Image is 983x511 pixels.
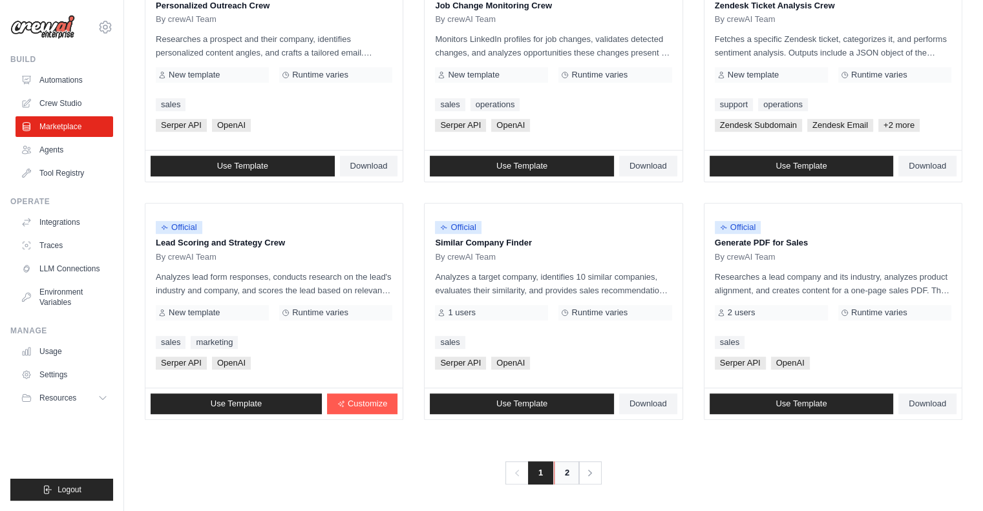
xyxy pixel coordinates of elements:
[435,221,481,234] span: Official
[350,161,388,171] span: Download
[16,235,113,256] a: Traces
[496,399,547,409] span: Use Template
[16,364,113,385] a: Settings
[16,341,113,362] a: Usage
[909,161,946,171] span: Download
[156,357,207,370] span: Serper API
[435,32,671,59] p: Monitors LinkedIn profiles for job changes, validates detected changes, and analyzes opportunitie...
[715,14,776,25] span: By crewAI Team
[728,308,756,318] span: 2 users
[156,119,207,132] span: Serper API
[715,252,776,262] span: By crewAI Team
[10,196,113,207] div: Operate
[58,485,81,495] span: Logout
[217,161,268,171] span: Use Template
[629,399,667,409] span: Download
[10,54,113,65] div: Build
[435,270,671,297] p: Analyzes a target company, identifies 10 similar companies, evaluates their similarity, and provi...
[292,308,348,318] span: Runtime varies
[292,70,348,80] span: Runtime varies
[16,116,113,137] a: Marketplace
[878,119,920,132] span: +2 more
[156,32,392,59] p: Researches a prospect and their company, identifies personalized content angles, and crafts a tai...
[715,221,761,234] span: Official
[715,236,951,249] p: Generate PDF for Sales
[327,393,397,414] a: Customize
[776,399,827,409] span: Use Template
[715,32,951,59] p: Fetches a specific Zendesk ticket, categorizes it, and performs sentiment analysis. Outputs inclu...
[430,156,614,176] a: Use Template
[16,140,113,160] a: Agents
[776,161,827,171] span: Use Template
[156,252,217,262] span: By crewAI Team
[851,308,907,318] span: Runtime varies
[435,252,496,262] span: By crewAI Team
[619,393,677,414] a: Download
[156,98,185,111] a: sales
[571,70,628,80] span: Runtime varies
[710,393,894,414] a: Use Template
[151,156,335,176] a: Use Template
[211,399,262,409] span: Use Template
[715,270,951,297] p: Researches a lead company and its industry, analyzes product alignment, and creates content for a...
[619,156,677,176] a: Download
[715,98,753,111] a: support
[16,93,113,114] a: Crew Studio
[807,119,873,132] span: Zendesk Email
[715,357,766,370] span: Serper API
[728,70,779,80] span: New template
[156,270,392,297] p: Analyzes lead form responses, conducts research on the lead's industry and company, and scores th...
[435,236,671,249] p: Similar Company Finder
[16,163,113,183] a: Tool Registry
[435,357,486,370] span: Serper API
[39,393,76,403] span: Resources
[10,479,113,501] button: Logout
[715,119,802,132] span: Zendesk Subdomain
[10,15,75,39] img: Logo
[435,119,486,132] span: Serper API
[505,461,602,485] nav: Pagination
[10,326,113,336] div: Manage
[212,357,251,370] span: OpenAI
[528,461,553,485] span: 1
[715,336,745,349] a: sales
[448,308,476,318] span: 1 users
[435,98,465,111] a: sales
[348,399,387,409] span: Customize
[16,258,113,279] a: LLM Connections
[16,388,113,408] button: Resources
[169,308,220,318] span: New template
[212,119,251,132] span: OpenAI
[491,357,530,370] span: OpenAI
[710,156,894,176] a: Use Template
[156,221,202,234] span: Official
[554,461,580,485] a: 2
[156,236,392,249] p: Lead Scoring and Strategy Crew
[898,156,957,176] a: Download
[435,336,465,349] a: sales
[571,308,628,318] span: Runtime varies
[435,14,496,25] span: By crewAI Team
[169,70,220,80] span: New template
[470,98,520,111] a: operations
[909,399,946,409] span: Download
[496,161,547,171] span: Use Template
[771,357,810,370] span: OpenAI
[898,393,957,414] a: Download
[758,98,808,111] a: operations
[156,14,217,25] span: By crewAI Team
[16,70,113,90] a: Automations
[156,336,185,349] a: sales
[16,282,113,313] a: Environment Variables
[491,119,530,132] span: OpenAI
[151,393,322,414] a: Use Template
[16,212,113,233] a: Integrations
[629,161,667,171] span: Download
[851,70,907,80] span: Runtime varies
[191,336,238,349] a: marketing
[430,393,614,414] a: Use Template
[340,156,398,176] a: Download
[448,70,499,80] span: New template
